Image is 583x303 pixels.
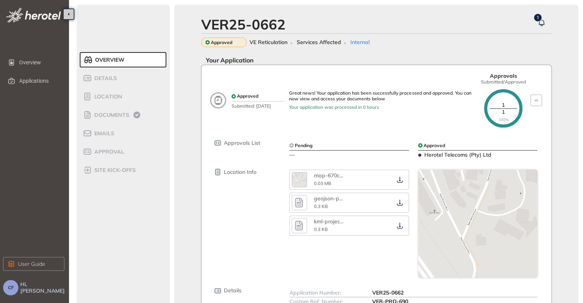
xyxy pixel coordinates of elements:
[340,172,343,179] span: ...
[3,280,18,295] button: CF
[18,260,45,268] span: User Guide
[314,203,328,209] span: 0.3 KB
[19,55,58,70] span: Overview
[289,151,295,158] span: —
[92,93,122,100] span: Location
[424,143,445,148] span: Approved
[297,39,341,46] span: Services Affected
[314,172,345,179] div: map-670cb804.png
[201,16,286,33] div: VER25-0662
[19,73,58,88] span: Applications
[201,56,254,64] span: Your Application
[92,112,129,118] span: Documents
[534,14,542,21] sup: 1
[340,218,343,225] span: ...
[314,218,340,225] span: kml-projec
[92,149,124,155] span: Approval
[372,289,404,296] span: VER25-0662
[537,15,539,20] span: 1
[295,143,312,148] span: Pending
[6,8,61,23] img: logo
[481,79,526,85] span: Submitted/Approved
[418,170,537,277] img: map-snapshot
[92,130,114,137] span: Emails
[20,281,66,294] span: Hi, [PERSON_NAME]
[232,101,284,109] span: Submitted: [DATE]
[314,226,328,232] span: 0.3 KB
[93,57,125,63] span: Overview
[289,105,478,110] div: Your application was processed in 0 hours
[424,151,491,158] span: Herotel Telecoms (Pty) Ltd
[224,169,256,175] span: Location Info
[3,257,64,271] button: User Guide
[224,287,241,294] span: Details
[237,93,258,99] span: Approved
[314,180,331,186] span: 0.03 MB
[92,167,136,174] span: site kick-offs
[490,73,517,79] span: Approvals
[350,39,370,46] span: Internal
[314,195,339,202] span: geojson-p
[314,172,340,179] span: map-670c
[314,218,345,225] div: kml-project-3b3b589b-c1f6-442e-adb1-4b1178e93c86.kml
[92,75,117,82] span: Details
[498,118,509,122] span: 100%
[8,285,14,290] span: CF
[289,289,341,296] span: Application Number:
[224,140,260,146] span: Approvals List
[314,195,345,202] div: geojson-project-d074f9b7-dc63-4319-800f-0bf0e544f223.geojson
[211,40,232,45] span: Approved
[339,195,343,202] span: ...
[289,90,478,102] div: Great news! Your application has been successfully processed and approved. You can now view and a...
[250,39,287,46] span: VE Reticulation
